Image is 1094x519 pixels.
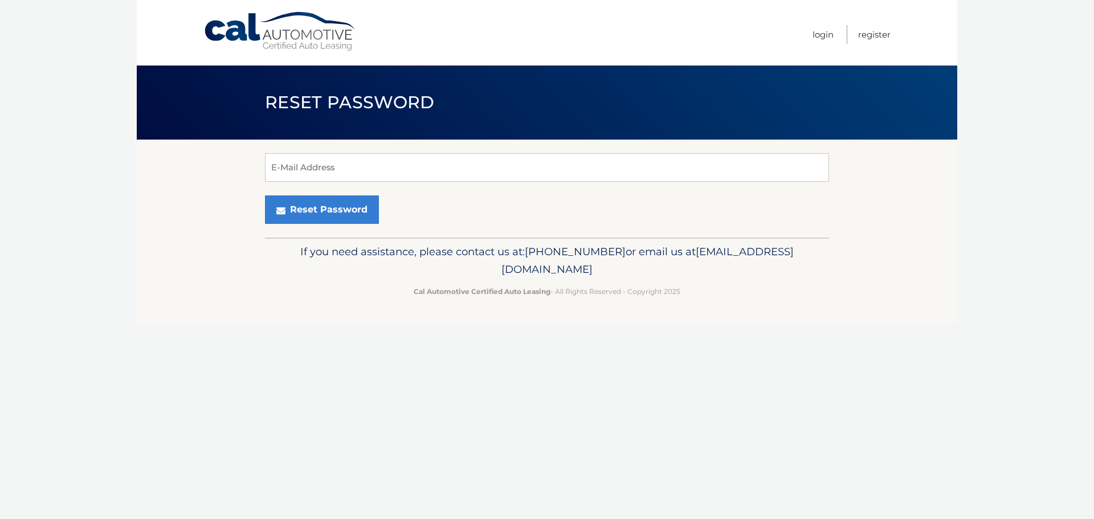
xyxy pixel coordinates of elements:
span: [PHONE_NUMBER] [525,245,626,258]
p: - All Rights Reserved - Copyright 2025 [272,285,822,297]
a: Cal Automotive [203,11,357,52]
strong: Cal Automotive Certified Auto Leasing [414,287,550,296]
input: E-Mail Address [265,153,829,182]
span: Reset Password [265,92,434,113]
p: If you need assistance, please contact us at: or email us at [272,243,822,279]
button: Reset Password [265,195,379,224]
a: Register [858,25,891,44]
a: Login [813,25,834,44]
